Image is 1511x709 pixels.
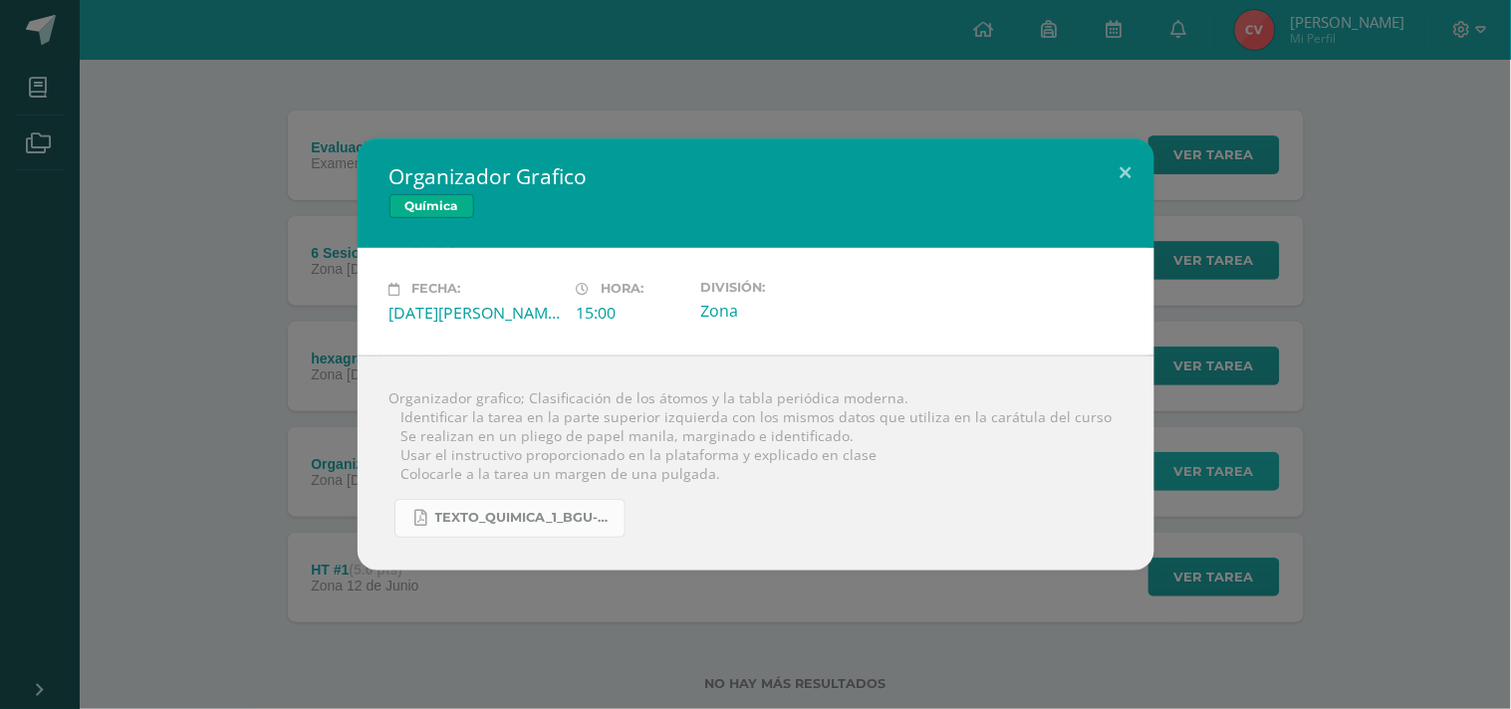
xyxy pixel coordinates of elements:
span: Fecha: [412,282,461,297]
span: Química [389,194,474,218]
span: Hora: [602,282,644,297]
label: División: [701,280,873,295]
span: Texto_quimica_1_BGU-45-96.pdf [435,510,615,526]
div: 15:00 [577,302,685,324]
div: Zona [701,300,873,322]
div: [DATE][PERSON_NAME] [389,302,561,324]
div: Organizador grafico; Clasificación de los átomos y la tabla periódica moderna.  Identificar la t... [358,355,1154,571]
h2: Organizador Grafico [389,162,1123,190]
button: Close (Esc) [1098,138,1154,206]
a: Texto_quimica_1_BGU-45-96.pdf [394,499,626,538]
